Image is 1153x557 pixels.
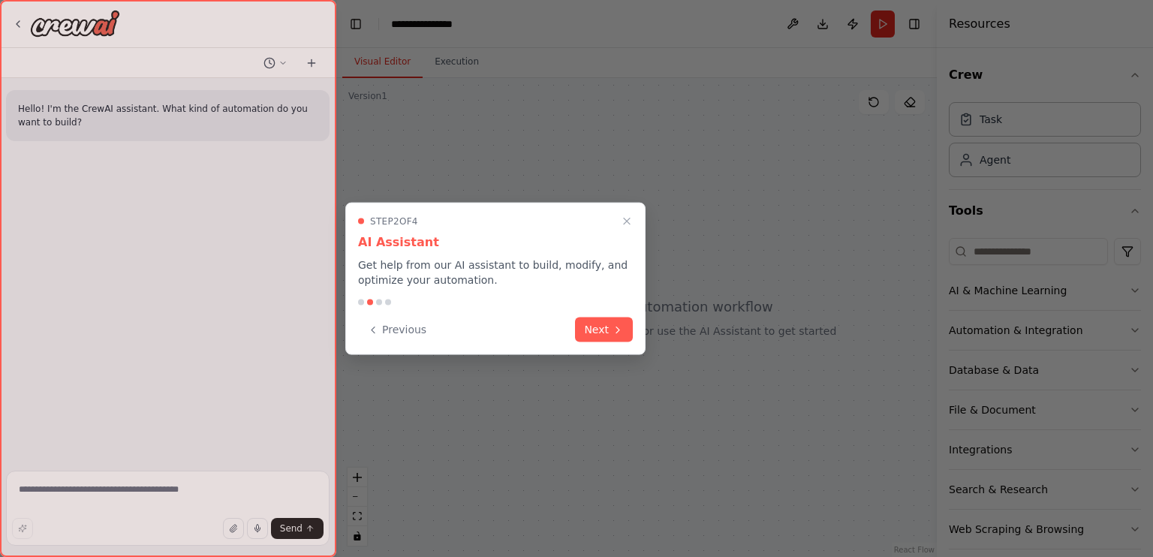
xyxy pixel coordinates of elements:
span: Step 2 of 4 [370,215,418,227]
h3: AI Assistant [358,233,633,251]
button: Previous [358,318,435,342]
button: Close walkthrough [618,212,636,230]
button: Next [575,318,633,342]
button: Hide left sidebar [345,14,366,35]
p: Get help from our AI assistant to build, modify, and optimize your automation. [358,257,633,288]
